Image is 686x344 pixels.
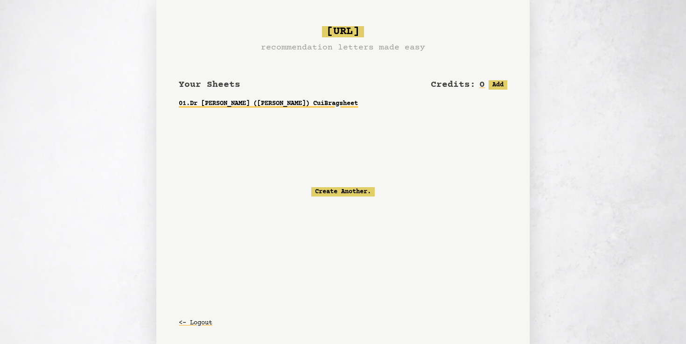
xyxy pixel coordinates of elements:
[179,79,240,90] span: Your Sheets
[261,41,425,54] h3: recommendation letters made easy
[322,26,364,37] span: [URL]
[431,78,476,91] h2: Credits:
[179,95,507,112] a: 01.Dr [PERSON_NAME] ([PERSON_NAME]) CuiBragsheet
[479,78,485,91] h2: 0
[489,80,507,90] button: Add
[179,315,212,331] button: <- Logout
[311,187,375,197] a: Create Another.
